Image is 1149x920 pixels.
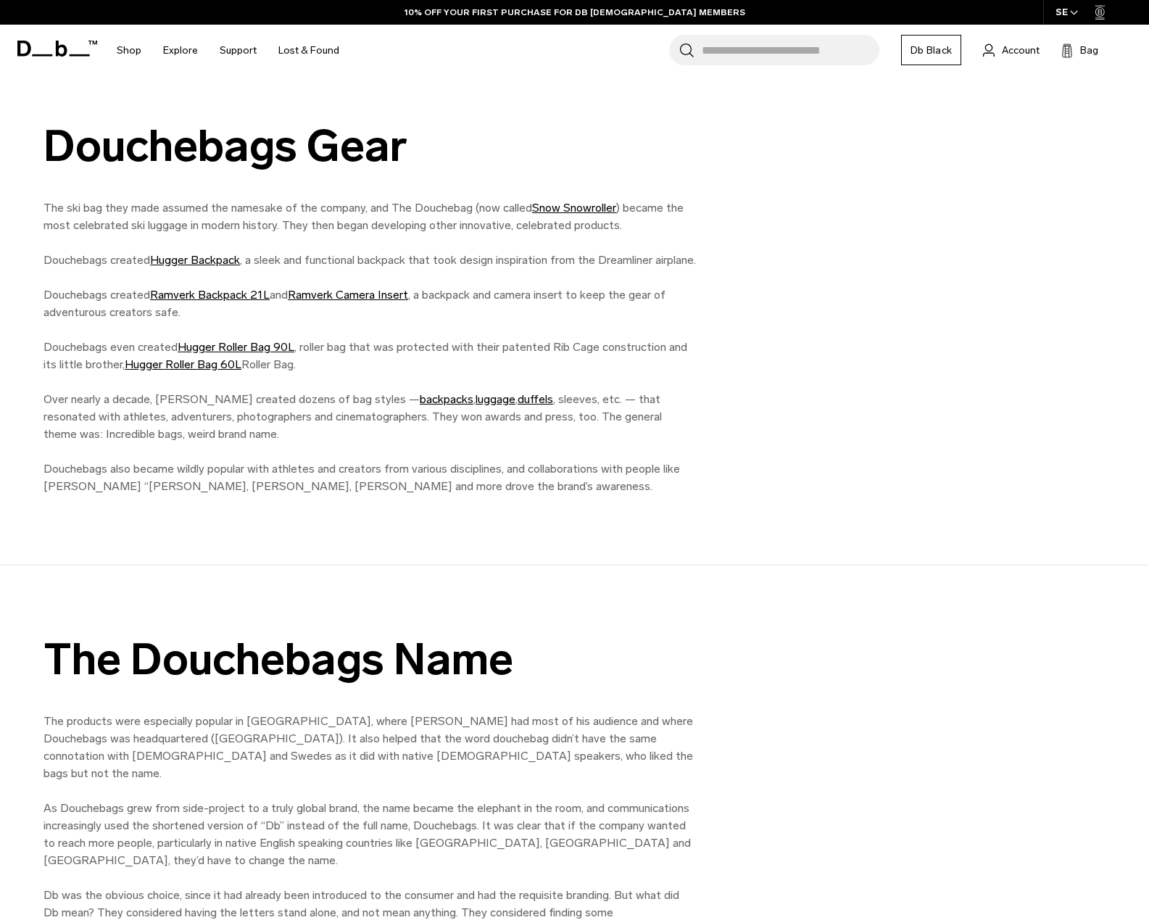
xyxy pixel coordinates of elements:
[288,288,408,302] a: Ramverk Camera Insert
[117,25,141,76] a: Shop
[178,340,294,354] a: Hugger Roller Bag 90L
[43,199,696,495] p: The ski bag they made assumed the namesake of the company, and The Douchebag (now called ) became...
[125,357,241,371] a: Hugger Roller Bag 60L
[220,25,257,76] a: Support
[420,392,473,406] a: backpacks
[983,41,1040,59] a: Account
[1002,43,1040,58] span: Account
[476,392,515,406] a: luggage
[43,635,696,684] div: The Douchebags Name
[532,201,616,215] a: Snow Snowroller
[278,25,339,76] a: Lost & Found
[163,25,198,76] a: Explore
[150,288,270,302] a: Ramverk Backpack 21L
[43,122,696,170] div: Douchebags Gear
[1080,43,1098,58] span: Bag
[901,35,961,65] a: Db Black
[518,392,553,406] a: duffels
[150,253,240,267] a: Hugger Backpack
[1061,41,1098,59] button: Bag
[405,6,745,19] a: 10% OFF YOUR FIRST PURCHASE FOR DB [DEMOGRAPHIC_DATA] MEMBERS
[106,25,350,76] nav: Main Navigation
